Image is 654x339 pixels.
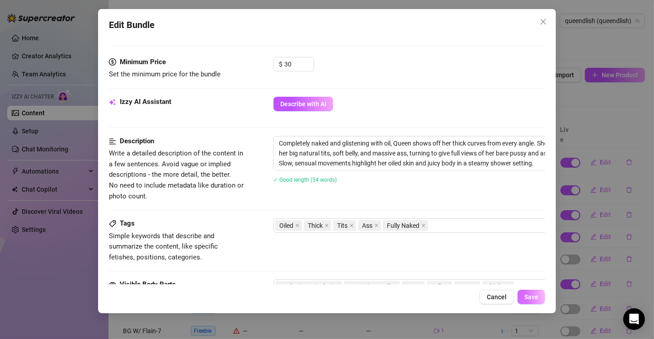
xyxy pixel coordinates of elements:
strong: Description [120,137,154,145]
span: Simple keywords that describe and summarize the content, like specific fetishes, positions, categ... [109,232,218,261]
span: Legs [458,282,472,292]
span: Pussy (Frontal) [348,282,391,292]
button: Cancel [480,290,514,304]
span: Write a detailed description of the content in a few sentences. Avoid vague or implied descriptio... [109,149,244,200]
span: close [295,223,300,228]
span: Edit Bundle [109,18,155,32]
span: align-left [109,136,116,147]
span: Tits [333,220,356,231]
span: Ass [362,221,372,231]
span: Boobs (No Nipples) [275,281,342,292]
span: Ass [358,220,381,231]
span: dollar [109,57,116,68]
span: close [349,223,354,228]
span: Belly [427,281,452,292]
button: Save [518,290,545,304]
span: Oiled [275,220,302,231]
span: tag [109,220,116,227]
span: Boobs (No Nipples) [279,282,334,292]
span: Cancel [487,293,507,301]
span: close [540,18,547,25]
span: Fully Naked [383,220,428,231]
span: close [325,223,329,228]
span: Describe with AI [280,100,326,108]
textarea: Completely naked and glistening with oil, Queen shows off her thick curves from every angle. She ... [274,137,589,170]
strong: Minimum Price [120,58,166,66]
div: Open Intercom Messenger [623,308,645,330]
span: Pussy (Frontal) [344,281,400,292]
span: Thighs [486,282,505,292]
button: Close [536,14,550,29]
span: Belly [431,282,444,292]
span: Ass [402,281,425,292]
strong: Izzy AI Assistant [120,98,171,106]
span: Ass [406,282,416,292]
span: Oiled [279,221,293,231]
span: Fully Naked [387,221,419,231]
strong: Tags [120,219,135,227]
span: Tits [337,221,348,231]
span: ✓ Good length (54 words) [273,177,337,183]
span: Set the minimum price for the bundle [109,70,221,78]
span: close [421,223,426,228]
span: eye [109,281,116,288]
button: Describe with AI [273,97,333,111]
strong: Visible Body Parts [120,280,176,288]
span: Thick [308,221,323,231]
span: Close [536,18,550,25]
span: Legs [454,281,480,292]
span: Thighs [482,281,514,292]
span: Thick [304,220,331,231]
span: Save [524,293,538,301]
span: close [374,223,379,228]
